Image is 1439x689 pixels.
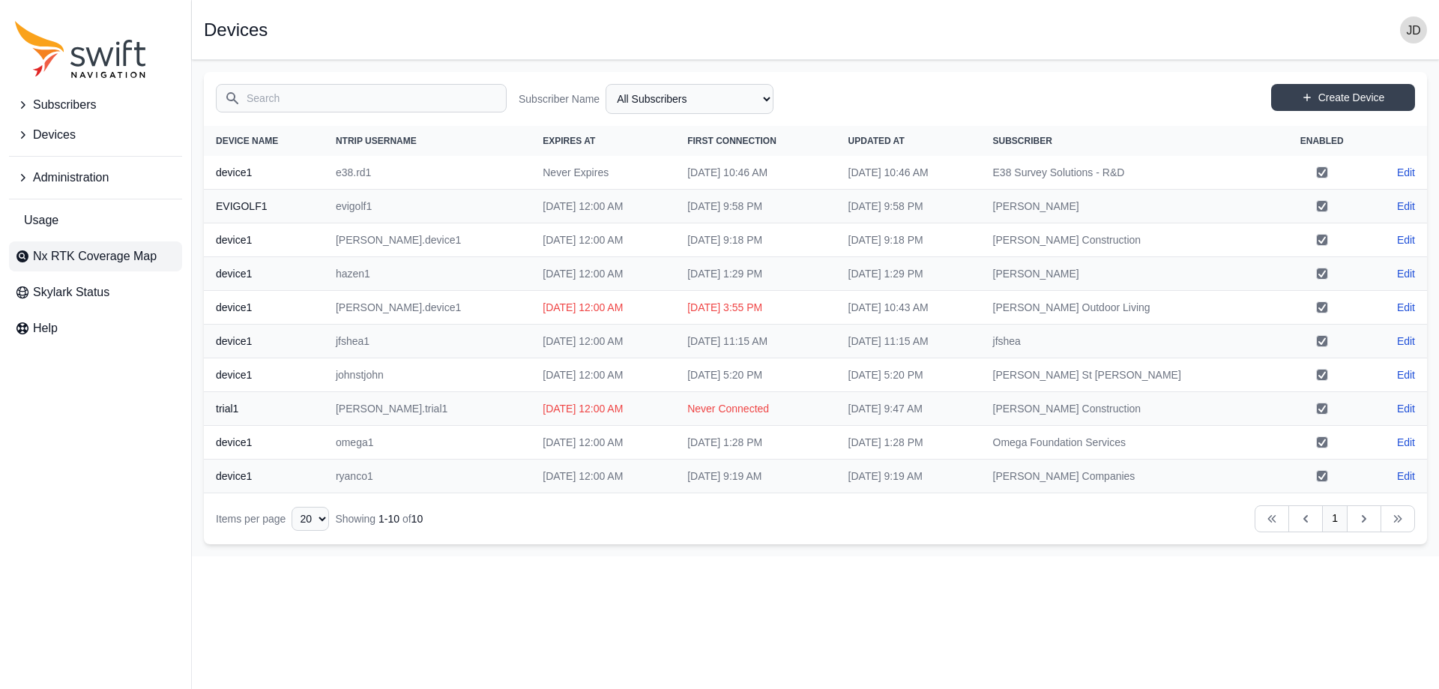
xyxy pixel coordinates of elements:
a: Usage [9,205,182,235]
a: Edit [1397,266,1415,281]
span: Administration [33,169,109,187]
td: [DATE] 5:20 PM [836,358,981,392]
span: Help [33,319,58,337]
th: EVIGOLF1 [204,190,324,223]
td: [DATE] 12:00 AM [531,325,675,358]
td: [DATE] 9:19 AM [836,460,981,493]
th: device1 [204,426,324,460]
th: device1 [204,291,324,325]
th: device1 [204,325,324,358]
td: [PERSON_NAME] Outdoor Living [981,291,1276,325]
th: device1 [204,257,324,291]
a: Edit [1397,300,1415,315]
a: Edit [1397,199,1415,214]
a: Create Device [1271,84,1415,111]
span: Expires At [543,136,595,146]
td: [DATE] 5:20 PM [675,358,836,392]
span: Subscribers [33,96,96,114]
td: [DATE] 11:15 AM [675,325,836,358]
td: [DATE] 10:46 AM [675,156,836,190]
td: [PERSON_NAME] Construction [981,223,1276,257]
th: NTRIP Username [324,126,531,156]
td: [DATE] 12:00 AM [531,460,675,493]
td: [DATE] 1:29 PM [836,257,981,291]
td: [DATE] 10:46 AM [836,156,981,190]
td: [DATE] 1:29 PM [675,257,836,291]
span: First Connection [687,136,776,146]
a: Edit [1397,232,1415,247]
div: Showing of [335,511,423,526]
td: [PERSON_NAME] [981,190,1276,223]
span: Nx RTK Coverage Map [33,247,157,265]
th: trial1 [204,392,324,426]
td: [DATE] 12:00 AM [531,223,675,257]
td: [DATE] 12:00 AM [531,426,675,460]
td: [DATE] 11:15 AM [836,325,981,358]
a: Skylark Status [9,277,182,307]
td: e38.rd1 [324,156,531,190]
td: omega1 [324,426,531,460]
td: Never Expires [531,156,675,190]
nav: Table navigation [204,493,1427,544]
a: Edit [1397,367,1415,382]
td: [DATE] 12:00 AM [531,291,675,325]
td: [PERSON_NAME].device1 [324,291,531,325]
span: Usage [24,211,58,229]
span: Skylark Status [33,283,109,301]
td: evigolf1 [324,190,531,223]
td: jfshea [981,325,1276,358]
td: Omega Foundation Services [981,426,1276,460]
td: [DATE] 1:28 PM [836,426,981,460]
label: Subscriber Name [519,91,600,106]
a: 1 [1322,505,1348,532]
td: [DATE] 1:28 PM [675,426,836,460]
td: ryanco1 [324,460,531,493]
button: Administration [9,163,182,193]
button: Subscribers [9,90,182,120]
td: [PERSON_NAME] Construction [981,392,1276,426]
h1: Devices [204,21,268,39]
td: [DATE] 9:18 PM [675,223,836,257]
span: Updated At [848,136,905,146]
td: [DATE] 9:58 PM [675,190,836,223]
select: Subscriber [606,84,773,114]
span: 10 [411,513,423,525]
img: user photo [1400,16,1427,43]
th: Device Name [204,126,324,156]
td: [DATE] 9:19 AM [675,460,836,493]
td: [DATE] 9:58 PM [836,190,981,223]
td: [DATE] 9:47 AM [836,392,981,426]
a: Edit [1397,435,1415,450]
a: Edit [1397,165,1415,180]
td: [PERSON_NAME] Companies [981,460,1276,493]
a: Nx RTK Coverage Map [9,241,182,271]
th: Subscriber [981,126,1276,156]
th: Enabled [1275,126,1369,156]
select: Display Limit [292,507,329,531]
a: Help [9,313,182,343]
span: Devices [33,126,76,144]
td: jfshea1 [324,325,531,358]
th: device1 [204,223,324,257]
a: Edit [1397,334,1415,349]
th: device1 [204,358,324,392]
input: Search [216,84,507,112]
td: johnstjohn [324,358,531,392]
td: [DATE] 12:00 AM [531,190,675,223]
td: E38 Survey Solutions - R&D [981,156,1276,190]
td: [DATE] 12:00 AM [531,392,675,426]
td: [DATE] 12:00 AM [531,358,675,392]
th: device1 [204,460,324,493]
td: [DATE] 9:18 PM [836,223,981,257]
th: device1 [204,156,324,190]
td: Never Connected [675,392,836,426]
td: [DATE] 3:55 PM [675,291,836,325]
span: 1 - 10 [378,513,399,525]
a: Edit [1397,469,1415,484]
td: [PERSON_NAME].trial1 [324,392,531,426]
td: [PERSON_NAME] St [PERSON_NAME] [981,358,1276,392]
td: [PERSON_NAME].device1 [324,223,531,257]
a: Edit [1397,401,1415,416]
td: [DATE] 12:00 AM [531,257,675,291]
td: hazen1 [324,257,531,291]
